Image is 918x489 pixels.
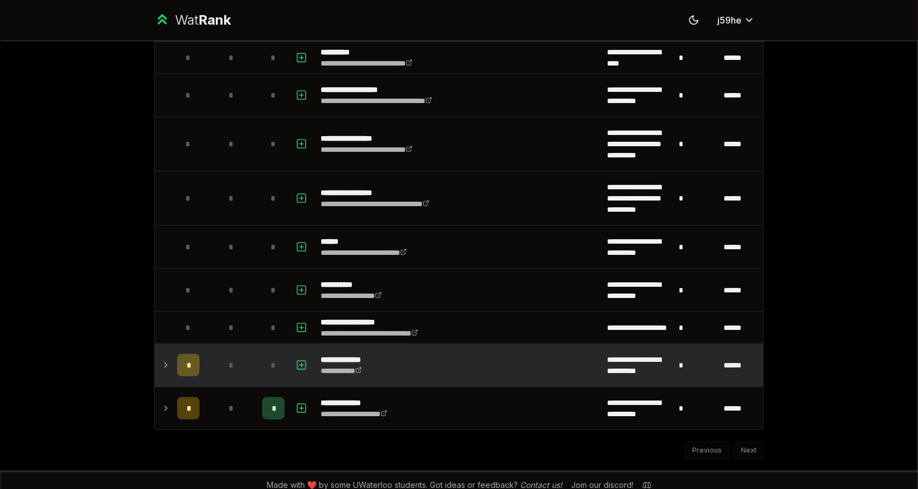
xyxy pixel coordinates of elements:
[198,12,231,28] span: Rank
[708,10,764,30] button: j59he
[717,13,741,27] span: j59he
[175,11,231,29] div: Wat
[154,11,231,29] a: WatRank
